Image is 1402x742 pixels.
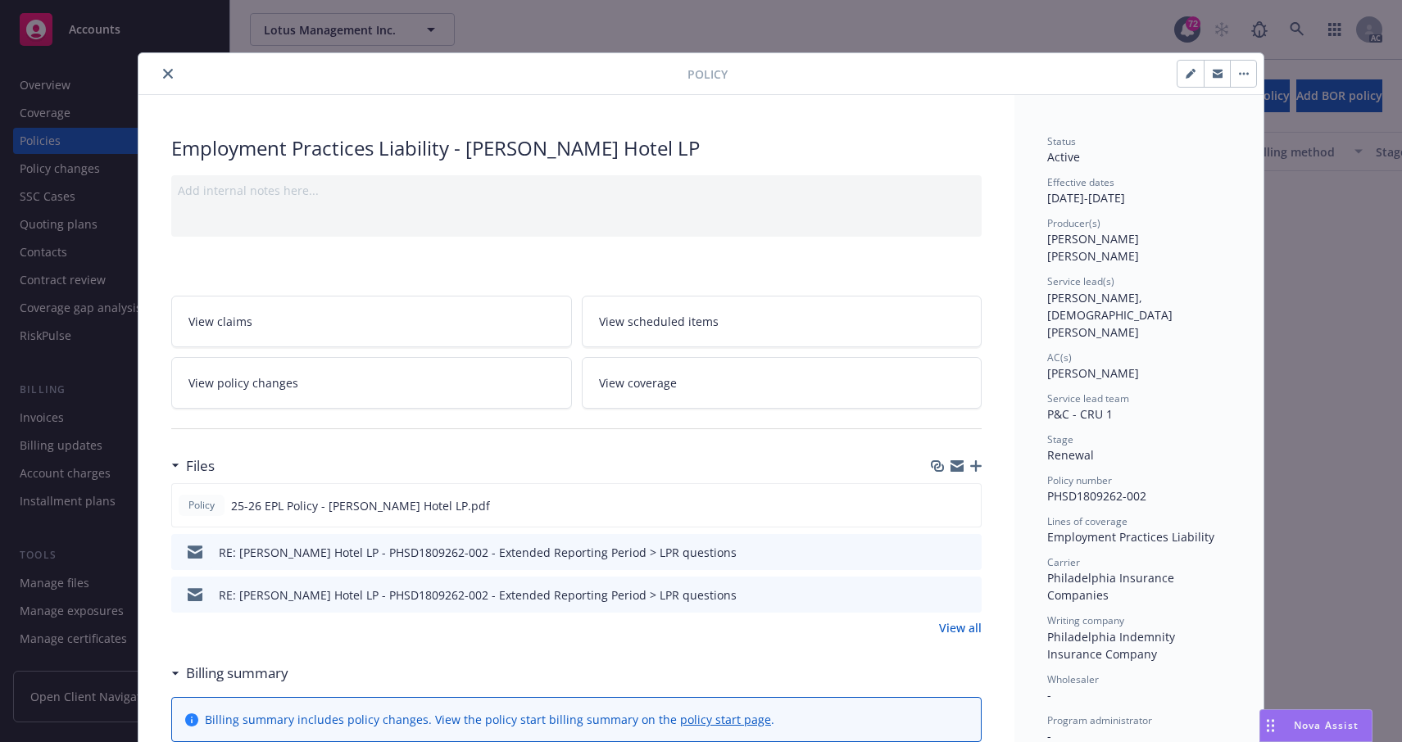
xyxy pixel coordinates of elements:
[171,296,572,347] a: View claims
[1047,529,1214,545] span: Employment Practices Liability
[219,544,737,561] div: RE: [PERSON_NAME] Hotel LP - PHSD1809262-002 - Extended Reporting Period > LPR questions
[1047,514,1127,528] span: Lines of coverage
[933,497,946,514] button: download file
[1047,613,1124,627] span: Writing company
[1047,290,1173,340] span: [PERSON_NAME], [DEMOGRAPHIC_DATA][PERSON_NAME]
[1047,216,1100,230] span: Producer(s)
[1047,432,1073,446] span: Stage
[687,66,728,83] span: Policy
[1047,351,1072,364] span: AC(s)
[171,134,982,162] div: Employment Practices Liability - [PERSON_NAME] Hotel LP
[1047,175,1231,206] div: [DATE] - [DATE]
[1047,406,1113,422] span: P&C - CRU 1
[171,663,288,684] div: Billing summary
[1047,629,1178,662] span: Philadelphia Indemnity Insurance Company
[1047,391,1129,405] span: Service lead team
[1047,274,1114,288] span: Service lead(s)
[178,182,975,199] div: Add internal notes here...
[219,586,737,604] div: RE: [PERSON_NAME] Hotel LP - PHSD1809262-002 - Extended Reporting Period > LPR questions
[185,498,218,513] span: Policy
[960,586,975,604] button: preview file
[171,455,215,477] div: Files
[1047,672,1099,686] span: Wholesaler
[1047,447,1094,463] span: Renewal
[1047,687,1051,703] span: -
[939,619,982,636] a: View all
[158,64,178,84] button: close
[1047,365,1139,381] span: [PERSON_NAME]
[186,663,288,684] h3: Billing summary
[599,374,677,391] span: View coverage
[231,497,490,514] span: 25-26 EPL Policy - [PERSON_NAME] Hotel LP.pdf
[205,711,774,728] div: Billing summary includes policy changes. View the policy start billing summary on the .
[1294,718,1359,732] span: Nova Assist
[934,544,947,561] button: download file
[1047,149,1080,165] span: Active
[582,296,982,347] a: View scheduled items
[188,313,252,330] span: View claims
[960,497,974,514] button: preview file
[1047,134,1076,148] span: Status
[960,544,975,561] button: preview file
[1047,555,1080,569] span: Carrier
[1259,709,1373,742] button: Nova Assist
[599,313,719,330] span: View scheduled items
[1047,488,1146,504] span: PHSD1809262-002
[1047,713,1152,727] span: Program administrator
[1260,710,1281,741] div: Drag to move
[171,357,572,409] a: View policy changes
[1047,175,1114,189] span: Effective dates
[1047,473,1112,487] span: Policy number
[582,357,982,409] a: View coverage
[680,712,771,727] a: policy start page
[188,374,298,391] span: View policy changes
[1047,231,1142,264] span: [PERSON_NAME] [PERSON_NAME]
[1047,570,1177,603] span: Philadelphia Insurance Companies
[186,455,215,477] h3: Files
[934,586,947,604] button: download file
